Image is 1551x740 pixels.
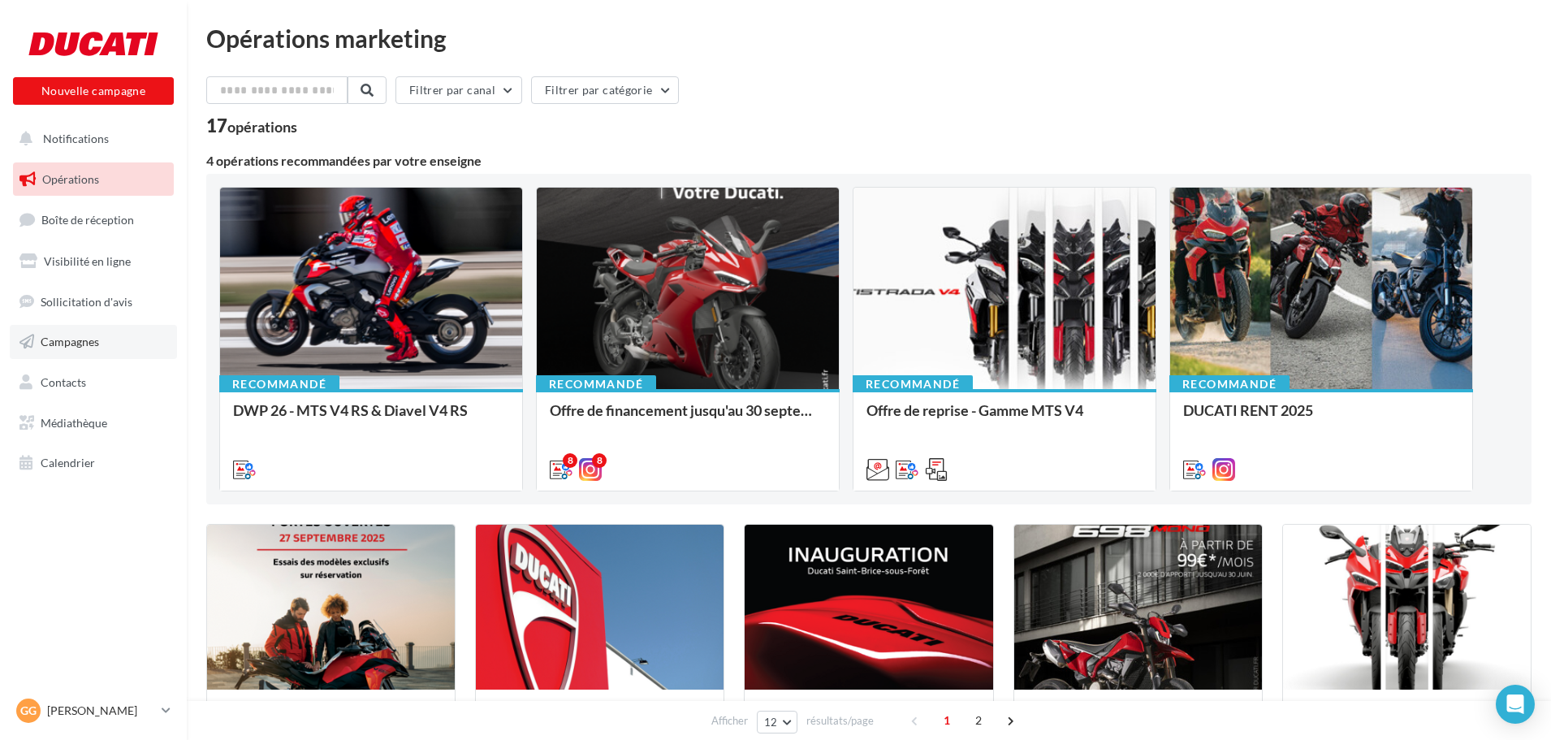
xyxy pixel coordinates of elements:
[233,402,509,435] div: DWP 26 - MTS V4 RS & Diavel V4 RS
[10,245,177,279] a: Visibilité en ligne
[206,26,1532,50] div: Opérations marketing
[227,119,297,134] div: opérations
[41,335,99,348] span: Campagnes
[934,708,960,734] span: 1
[41,294,132,308] span: Sollicitation d'avis
[13,695,174,726] a: Gg [PERSON_NAME]
[10,285,177,319] a: Sollicitation d'avis
[806,713,874,729] span: résultats/page
[592,453,607,468] div: 8
[13,77,174,105] button: Nouvelle campagne
[10,162,177,197] a: Opérations
[206,117,297,135] div: 17
[395,76,522,104] button: Filtrer par canal
[42,172,99,186] span: Opérations
[10,406,177,440] a: Médiathèque
[1496,685,1535,724] div: Open Intercom Messenger
[206,154,1532,167] div: 4 opérations recommandées par votre enseigne
[41,375,86,389] span: Contacts
[41,416,107,430] span: Médiathèque
[44,254,131,268] span: Visibilité en ligne
[866,402,1143,435] div: Offre de reprise - Gamme MTS V4
[757,711,798,734] button: 12
[531,76,679,104] button: Filtrer par catégorie
[41,456,95,470] span: Calendrier
[1183,402,1459,435] div: DUCATI RENT 2025
[10,202,177,237] a: Boîte de réception
[536,375,656,393] div: Recommandé
[10,366,177,400] a: Contacts
[43,132,109,145] span: Notifications
[853,375,973,393] div: Recommandé
[563,453,577,468] div: 8
[764,716,778,729] span: 12
[10,122,171,156] button: Notifications
[550,402,826,435] div: Offre de financement jusqu'au 30 septembre
[1169,375,1290,393] div: Recommandé
[966,708,992,734] span: 2
[41,213,134,227] span: Boîte de réception
[47,703,155,719] p: [PERSON_NAME]
[10,325,177,359] a: Campagnes
[10,446,177,480] a: Calendrier
[219,375,339,393] div: Recommandé
[711,713,748,729] span: Afficher
[20,703,37,719] span: Gg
